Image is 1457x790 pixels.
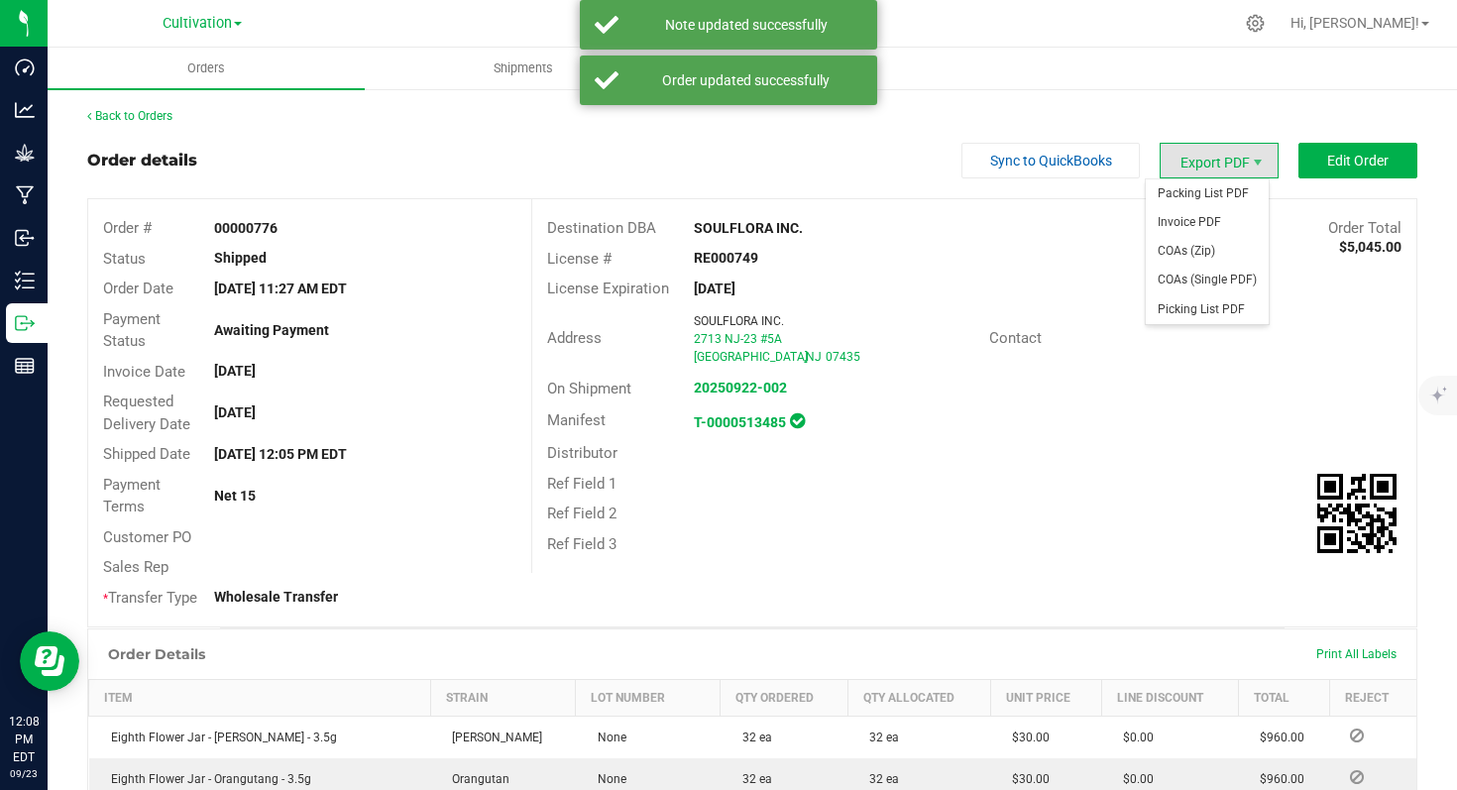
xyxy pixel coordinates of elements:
span: 32 ea [732,731,772,744]
inline-svg: Analytics [15,100,35,120]
span: License Expiration [547,280,669,297]
span: Sales Rep [103,558,168,576]
strong: [DATE] 12:05 PM EDT [214,446,347,462]
span: None [588,772,626,786]
li: Picking List PDF [1146,295,1269,324]
strong: Wholesale Transfer [214,589,338,605]
p: 12:08 PM EDT [9,713,39,766]
span: Cultivation [163,15,232,32]
span: Invoice PDF [1146,208,1269,237]
span: 32 ea [732,772,772,786]
span: Eighth Flower Jar - Orangutang - 3.5g [101,772,311,786]
span: Manifest [547,411,606,429]
strong: [DATE] 11:27 AM EDT [214,281,347,296]
th: Qty Ordered [721,680,848,717]
span: Orangutan [442,772,509,786]
li: COAs (Single PDF) [1146,266,1269,294]
a: T-0000513485 [694,414,786,430]
span: Order Total [1328,219,1401,237]
span: Ref Field 1 [547,475,616,493]
span: Print All Labels [1316,647,1397,661]
span: Order # [103,219,152,237]
strong: [DATE] [214,363,256,379]
span: Payment Status [103,310,161,351]
span: Payment Terms [103,476,161,516]
span: Eighth Flower Jar - [PERSON_NAME] - 3.5g [101,731,337,744]
span: Status [103,250,146,268]
span: $0.00 [1113,772,1154,786]
th: Item [89,680,431,717]
button: Sync to QuickBooks [961,143,1140,178]
inline-svg: Manufacturing [15,185,35,205]
inline-svg: Inbound [15,228,35,248]
th: Unit Price [990,680,1101,717]
inline-svg: Dashboard [15,57,35,77]
strong: Shipped [214,250,267,266]
span: Reject Inventory [1342,730,1372,741]
strong: $5,045.00 [1339,239,1401,255]
span: License # [547,250,612,268]
span: Contact [989,329,1042,347]
li: Packing List PDF [1146,179,1269,208]
qrcode: 00000776 [1317,474,1397,553]
span: None [588,731,626,744]
th: Strain [430,680,575,717]
span: Address [547,329,602,347]
inline-svg: Inventory [15,271,35,290]
iframe: Resource center [20,631,79,691]
span: Sync to QuickBooks [990,153,1112,169]
li: COAs (Zip) [1146,237,1269,266]
span: [PERSON_NAME] [442,731,542,744]
span: Transfer Type [103,589,197,607]
span: $30.00 [1002,731,1050,744]
span: , [804,350,806,364]
div: Order details [87,149,197,172]
span: $960.00 [1250,772,1304,786]
th: Line Discount [1101,680,1238,717]
span: Destination DBA [547,219,656,237]
span: $0.00 [1113,731,1154,744]
span: Shipped Date [103,445,190,463]
th: Total [1238,680,1329,717]
span: 32 ea [859,772,899,786]
span: On Shipment [547,380,631,397]
span: NJ [806,350,822,364]
span: Order Date [103,280,173,297]
span: Invoice Date [103,363,185,381]
span: Hi, [PERSON_NAME]! [1290,15,1419,31]
span: $30.00 [1002,772,1050,786]
span: Edit Order [1327,153,1389,169]
div: Manage settings [1243,14,1268,33]
strong: Awaiting Payment [214,322,329,338]
span: Orders [161,59,252,77]
span: $960.00 [1250,731,1304,744]
span: Ref Field 3 [547,535,616,553]
strong: SOULFLORA INC. [694,220,803,236]
th: Qty Allocated [847,680,990,717]
span: Reject Inventory [1342,771,1372,783]
a: Back to Orders [87,109,172,123]
span: Distributor [547,444,617,462]
span: Customer PO [103,528,191,546]
p: 09/23 [9,766,39,781]
a: Orders [48,48,365,89]
strong: [DATE] [214,404,256,420]
span: Requested Delivery Date [103,393,190,433]
a: 20250922-002 [694,380,787,395]
inline-svg: Outbound [15,313,35,333]
strong: [DATE] [694,281,735,296]
div: Order updated successfully [629,70,862,90]
li: Export PDF [1160,143,1279,178]
span: Shipments [467,59,580,77]
span: 2713 NJ-23 #5A [694,332,782,346]
th: Reject [1330,680,1416,717]
span: [GEOGRAPHIC_DATA] [694,350,808,364]
strong: Net 15 [214,488,256,504]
